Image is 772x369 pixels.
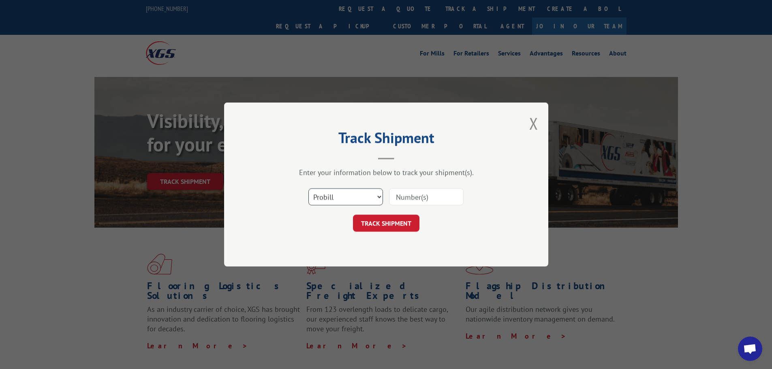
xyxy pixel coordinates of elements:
button: Close modal [529,113,538,134]
div: Enter your information below to track your shipment(s). [265,168,508,177]
input: Number(s) [389,188,464,205]
h2: Track Shipment [265,132,508,147]
div: Open chat [738,337,762,361]
button: TRACK SHIPMENT [353,215,419,232]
